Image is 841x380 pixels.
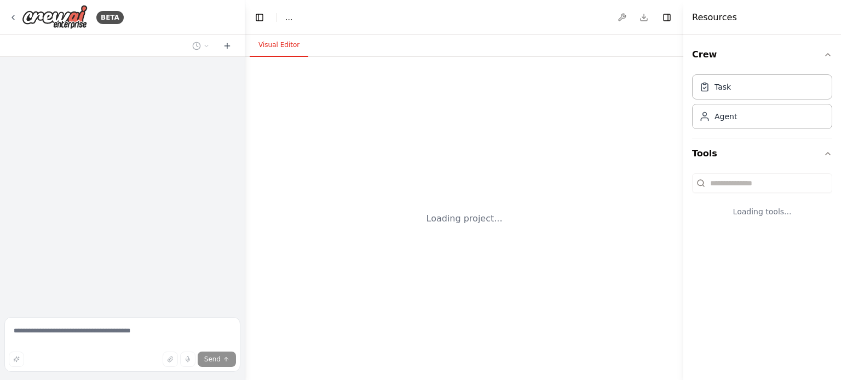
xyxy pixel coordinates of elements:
[692,138,832,169] button: Tools
[250,34,308,57] button: Visual Editor
[285,12,292,23] span: ...
[692,70,832,138] div: Crew
[715,111,737,122] div: Agent
[659,10,675,25] button: Hide right sidebar
[198,352,236,367] button: Send
[180,352,195,367] button: Click to speak your automation idea
[163,352,178,367] button: Upload files
[188,39,214,52] button: Switch to previous chat
[22,5,88,30] img: Logo
[692,39,832,70] button: Crew
[252,10,267,25] button: Hide left sidebar
[715,81,731,92] div: Task
[427,212,503,225] div: Loading project...
[9,352,24,367] button: Improve this prompt
[218,39,236,52] button: Start a new chat
[96,11,124,24] div: BETA
[692,11,737,24] h4: Resources
[285,12,292,23] nav: breadcrumb
[204,355,221,364] span: Send
[692,197,832,226] div: Loading tools...
[692,169,832,235] div: Tools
